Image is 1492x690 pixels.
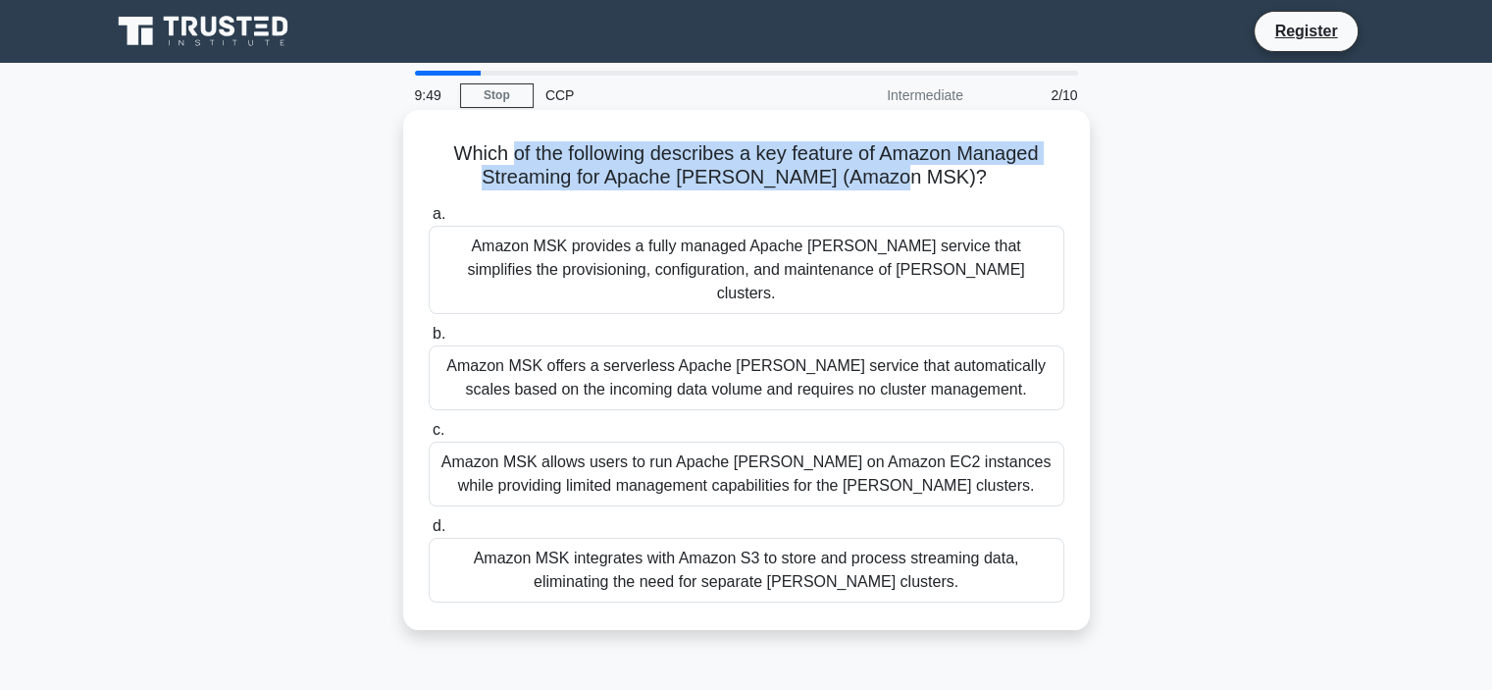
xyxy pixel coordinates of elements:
[433,421,444,438] span: c.
[429,226,1064,314] div: Amazon MSK provides a fully managed Apache [PERSON_NAME] service that simplifies the provisioning...
[433,325,445,342] span: b.
[534,76,803,115] div: CCP
[975,76,1090,115] div: 2/10
[1262,19,1349,43] a: Register
[427,141,1066,190] h5: Which of the following describes a key feature of Amazon Managed Streaming for Apache [PERSON_NAM...
[403,76,460,115] div: 9:49
[429,442,1064,506] div: Amazon MSK allows users to run Apache [PERSON_NAME] on Amazon EC2 instances while providing limit...
[433,205,445,222] span: a.
[460,83,534,108] a: Stop
[429,345,1064,410] div: Amazon MSK offers a serverless Apache [PERSON_NAME] service that automatically scales based on th...
[429,538,1064,603] div: Amazon MSK integrates with Amazon S3 to store and process streaming data, eliminating the need fo...
[803,76,975,115] div: Intermediate
[433,517,445,534] span: d.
